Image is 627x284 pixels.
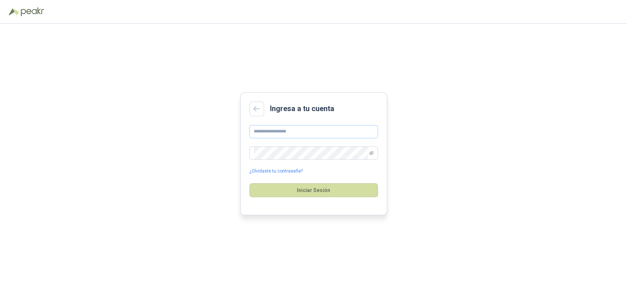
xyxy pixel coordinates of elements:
[270,103,334,114] h2: Ingresa a tu cuenta
[249,183,378,197] button: Iniciar Sesión
[249,168,303,175] a: ¿Olvidaste tu contraseña?
[9,8,19,15] img: Logo
[21,7,44,16] img: Peakr
[369,151,374,155] span: eye-invisible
